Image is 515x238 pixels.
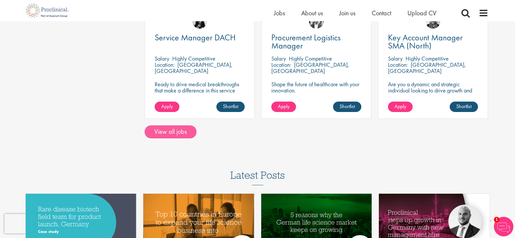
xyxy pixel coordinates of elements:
[333,102,361,112] a: Shortlist
[406,55,449,62] p: Highly Competitive
[388,34,478,50] a: Key Account Manager SMA (North)
[278,103,290,110] span: Apply
[388,32,463,51] span: Key Account Manager SMA (North)
[388,55,403,62] span: Salary
[271,55,286,62] span: Salary
[155,55,169,62] span: Salary
[394,103,406,110] span: Apply
[388,61,408,68] span: Location:
[301,9,323,17] a: About us
[155,34,245,42] a: Service Manager DACH
[230,170,285,185] h3: Latest Posts
[494,217,513,236] img: Chatbot
[216,102,245,112] a: Shortlist
[192,14,207,29] img: Indre Stankeviciute
[271,34,361,50] a: Procurement Logistics Manager
[271,32,341,51] span: Procurement Logistics Manager
[388,81,478,106] p: Are you a dynamic and strategic individual looking to drive growth and build lasting partnerships...
[388,102,413,112] a: Apply
[309,14,324,29] img: Edward Little
[426,14,440,29] img: Anjali Parbhu
[172,55,215,62] p: Highly Competitive
[155,32,236,43] span: Service Manager DACH
[271,81,361,93] p: Shape the future of healthcare with your innovation.
[5,214,88,233] iframe: reCAPTCHA
[271,102,296,112] a: Apply
[388,61,466,75] p: [GEOGRAPHIC_DATA], [GEOGRAPHIC_DATA]
[155,61,174,68] span: Location:
[372,9,391,17] a: Contact
[494,217,499,222] span: 1
[145,125,197,138] a: View all jobs
[450,102,478,112] a: Shortlist
[155,81,245,100] p: Ready to drive medical breakthroughs that make a difference in this service manager position?
[289,55,332,62] p: Highly Competitive
[271,61,349,75] p: [GEOGRAPHIC_DATA], [GEOGRAPHIC_DATA]
[161,103,173,110] span: Apply
[274,9,285,17] a: Jobs
[339,9,355,17] a: Join us
[271,61,291,68] span: Location:
[155,102,179,112] a: Apply
[155,61,233,75] p: [GEOGRAPHIC_DATA], [GEOGRAPHIC_DATA]
[407,9,436,17] a: Upload CV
